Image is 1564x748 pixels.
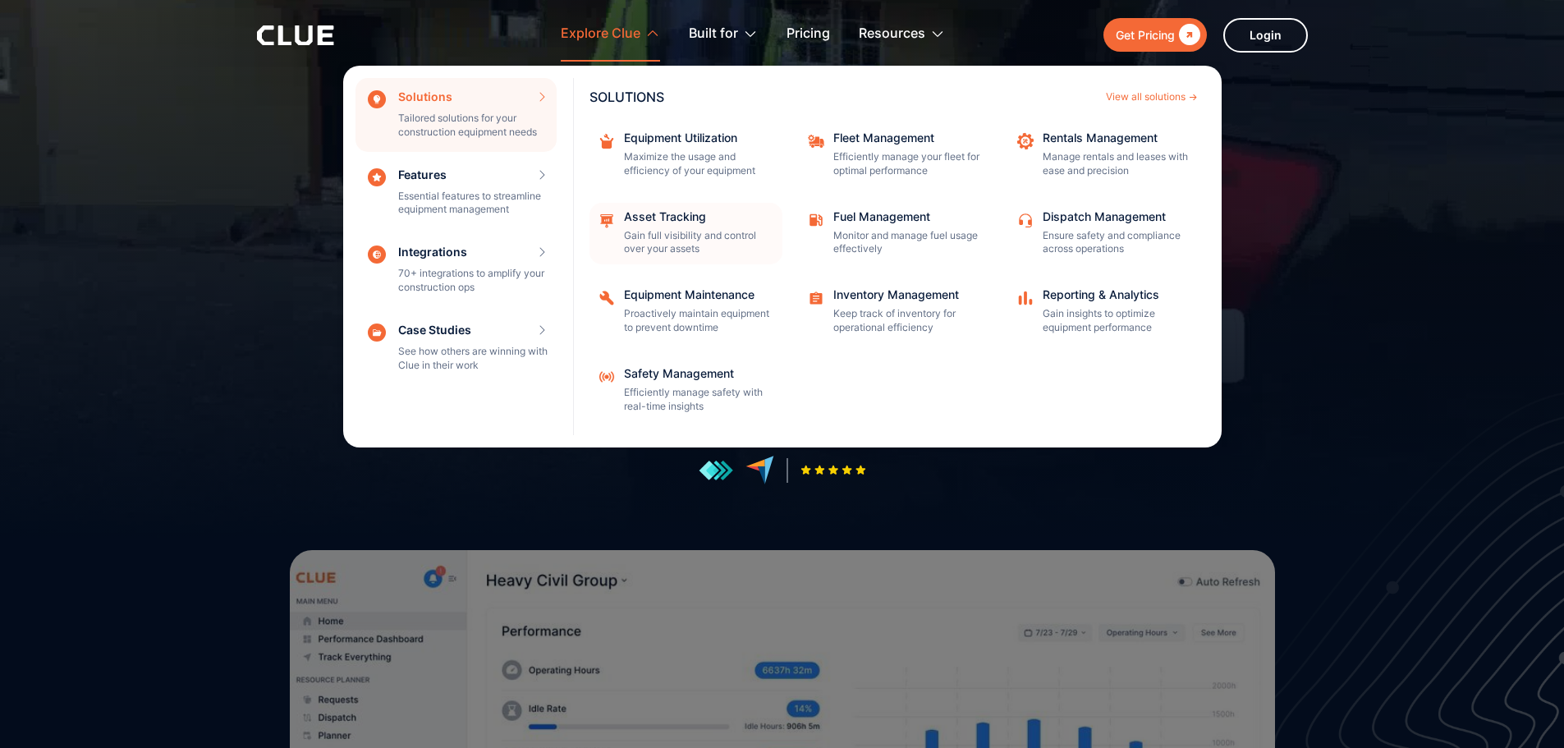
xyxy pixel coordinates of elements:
a: Safety ManagementEfficiently manage safety with real-time insights [589,360,782,422]
div: Safety Management [624,368,772,379]
div: View all solutions [1106,92,1186,102]
img: analytics icon [1016,289,1034,307]
p: Efficiently manage your fleet for optimal performance [833,150,981,178]
div: Reporting & Analytics [1043,289,1190,301]
img: Task checklist icon [807,289,825,307]
a: Rentals ManagementManage rentals and leases with ease and precision [1008,124,1201,186]
img: repair icon image [1016,132,1034,150]
img: Maintenance management icon [598,211,616,229]
div: Built for [689,8,738,60]
div: Resources [859,8,945,60]
a: Login [1223,18,1308,53]
div: Fleet Management [833,132,981,144]
p: Ensure safety and compliance across operations [1043,229,1190,257]
iframe: Chat Widget [1268,518,1564,748]
img: reviews at capterra [745,456,774,484]
img: repairing box icon [598,132,616,150]
img: Customer support icon [1016,211,1034,229]
div: Explore Clue [561,8,640,60]
div: Get Pricing [1116,25,1175,45]
div: Inventory Management [833,289,981,301]
img: Five-star rating icon [800,465,866,475]
img: Repairing icon [598,289,616,307]
div: Fuel Management [833,211,981,223]
a: Asset TrackingGain full visibility and control over your assets [589,203,782,265]
div: SOLUTIONS [589,90,1098,103]
div: Asset Tracking [624,211,772,223]
div: Built for [689,8,758,60]
div: Explore Clue [561,8,660,60]
a: Dispatch ManagementEnsure safety and compliance across operations [1008,203,1201,265]
img: Safety Management [598,368,616,386]
div: Resources [859,8,925,60]
p: Gain full visibility and control over your assets [624,229,772,257]
a: Fleet ManagementEfficiently manage your fleet for optimal performance [799,124,992,186]
a: Equipment UtilizationMaximize the usage and efficiency of your equipment [589,124,782,186]
p: Maximize the usage and efficiency of your equipment [624,150,772,178]
img: reviews at getapp [699,460,733,481]
a: Reporting & AnalyticsGain insights to optimize equipment performance [1008,281,1201,343]
p: Proactively maintain equipment to prevent downtime [624,307,772,335]
div: Rentals Management [1043,132,1190,144]
p: Efficiently manage safety with real-time insights [624,386,772,414]
div: Equipment Maintenance [624,289,772,301]
a: Get Pricing [1103,18,1207,52]
nav: Explore Clue [257,62,1308,447]
img: fleet fuel icon [807,211,825,229]
div: Dispatch Management [1043,211,1190,223]
a: Pricing [787,8,830,60]
div: Equipment Utilization [624,132,772,144]
a: Equipment MaintenanceProactively maintain equipment to prevent downtime [589,281,782,343]
img: fleet repair icon [807,132,825,150]
p: Keep track of inventory for operational efficiency [833,307,981,335]
p: Manage rentals and leases with ease and precision [1043,150,1190,178]
a: Fuel ManagementMonitor and manage fuel usage effectively [799,203,992,265]
a: View all solutions [1106,92,1197,102]
div:  [1175,25,1200,45]
a: Inventory ManagementKeep track of inventory for operational efficiency [799,281,992,343]
p: Gain insights to optimize equipment performance [1043,307,1190,335]
p: Monitor and manage fuel usage effectively [833,229,981,257]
